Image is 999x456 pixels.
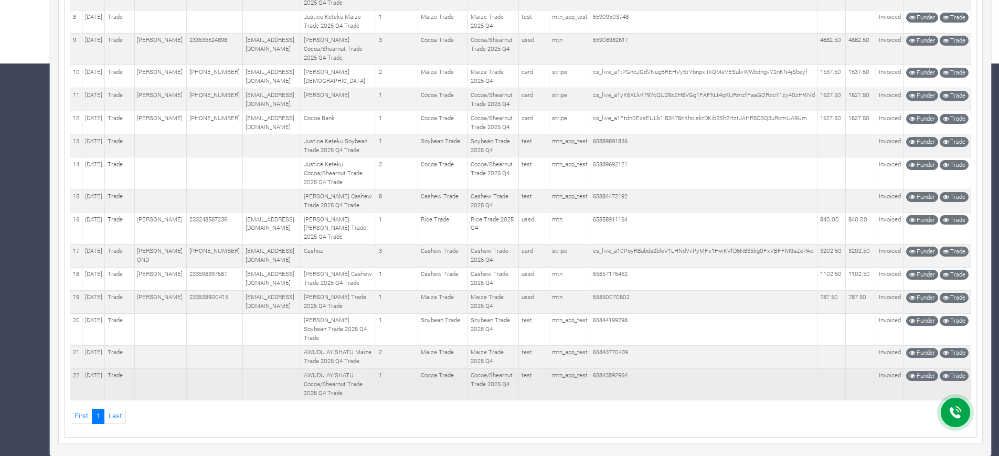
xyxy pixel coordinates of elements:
[134,290,186,313] td: [PERSON_NAME]
[134,244,186,267] td: [PERSON_NAME] OND
[187,290,243,313] td: 233538900415
[187,65,243,88] td: [PHONE_NUMBER]
[301,368,376,400] td: AWUDU AYISHATU Cocoa/Shearnut Trade 2025 Q4 Trade
[876,345,904,368] td: Invoiced
[519,65,549,88] td: card
[549,157,590,189] td: mtn_app_test
[590,313,817,345] td: 65844199298
[301,290,376,313] td: [PERSON_NAME] Trade 2025 Q4 Trade
[906,293,938,303] a: Funder
[376,65,418,88] td: 2
[590,33,817,65] td: 65908982617
[876,368,904,400] td: Invoiced
[376,111,418,134] td: 1
[187,33,243,65] td: 233536624898
[940,13,969,23] a: Trade
[70,345,82,368] td: 21
[590,267,817,290] td: 65857176462
[519,33,549,65] td: ussd
[940,137,969,147] a: Trade
[70,189,82,213] td: 15
[468,244,519,267] td: Cashew Trade 2025 Q4
[105,65,135,88] td: Trade
[243,33,301,65] td: [EMAIL_ADDRESS][DOMAIN_NAME]
[468,111,519,134] td: Cocoa/Shearnut Trade 2025 Q4
[82,157,105,189] td: [DATE]
[876,267,904,290] td: Invoiced
[590,368,817,400] td: 65843592964
[817,65,846,88] td: 1537.50
[876,290,904,313] td: Invoiced
[418,10,468,33] td: Maize Trade
[82,313,105,345] td: [DATE]
[418,290,468,313] td: Maize Trade
[134,33,186,65] td: [PERSON_NAME]
[940,316,969,326] a: Trade
[468,313,519,345] td: Soybean Trade 2025 Q4
[876,33,904,65] td: Invoiced
[301,345,376,368] td: AWUDU AYISHATU Maize Trade 2025 Q4 Trade
[418,157,468,189] td: Cocoa Trade
[468,10,519,33] td: Maize Trade 2025 Q4
[187,88,243,111] td: [PHONE_NUMBER]
[468,33,519,65] td: Cocoa/Shearnut Trade 2025 Q4
[468,345,519,368] td: Maize Trade 2025 Q4
[376,88,418,111] td: 1
[940,247,969,257] a: Trade
[70,368,82,400] td: 22
[846,244,876,267] td: 3202.50
[92,409,104,424] a: 1
[468,267,519,290] td: Cashew Trade 2025 Q4
[301,157,376,189] td: Justice Keteku Cocoa/Shearnut Trade 2025 Q4 Trade
[906,371,938,381] a: Funder
[519,189,549,213] td: test
[906,247,938,257] a: Funder
[105,10,135,33] td: Trade
[876,10,904,33] td: Invoiced
[817,267,846,290] td: 1102.50
[906,114,938,124] a: Funder
[940,270,969,280] a: Trade
[590,213,817,245] td: 65858911164
[817,88,846,111] td: 1627.50
[105,368,135,400] td: Trade
[418,244,468,267] td: Cashew Trade
[876,134,904,157] td: Invoiced
[70,313,82,345] td: 20
[940,160,969,170] a: Trade
[876,65,904,88] td: Invoiced
[940,68,969,78] a: Trade
[105,134,135,157] td: Trade
[590,111,817,134] td: cs_live_a1Ftdn0ExsEULb1I83K78zXhcIsktDKib2Sh2HztJAHR5CSQ3uRomUA9Um
[940,371,969,381] a: Trade
[70,213,82,245] td: 16
[846,213,876,245] td: 840.00
[906,137,938,147] a: Funder
[519,10,549,33] td: test
[468,368,519,400] td: Cocoa/Shearnut Trade 2025 Q4
[846,88,876,111] td: 1627.50
[376,213,418,245] td: 1
[243,267,301,290] td: [EMAIL_ADDRESS][DOMAIN_NAME]
[82,213,105,245] td: [DATE]
[187,213,243,245] td: 233248567236
[105,290,135,313] td: Trade
[940,192,969,202] a: Trade
[876,244,904,267] td: Invoiced
[549,65,590,88] td: stripe
[301,88,376,111] td: [PERSON_NAME]
[376,267,418,290] td: 1
[590,157,817,189] td: 65889692121
[105,244,135,267] td: Trade
[846,65,876,88] td: 1537.50
[906,160,938,170] a: Funder
[549,244,590,267] td: stripe
[82,244,105,267] td: [DATE]
[82,88,105,111] td: [DATE]
[70,409,971,424] nav: Page Navigation
[418,111,468,134] td: Cocoa Trade
[376,189,418,213] td: 8
[906,36,938,46] a: Funder
[70,290,82,313] td: 19
[906,91,938,101] a: Funder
